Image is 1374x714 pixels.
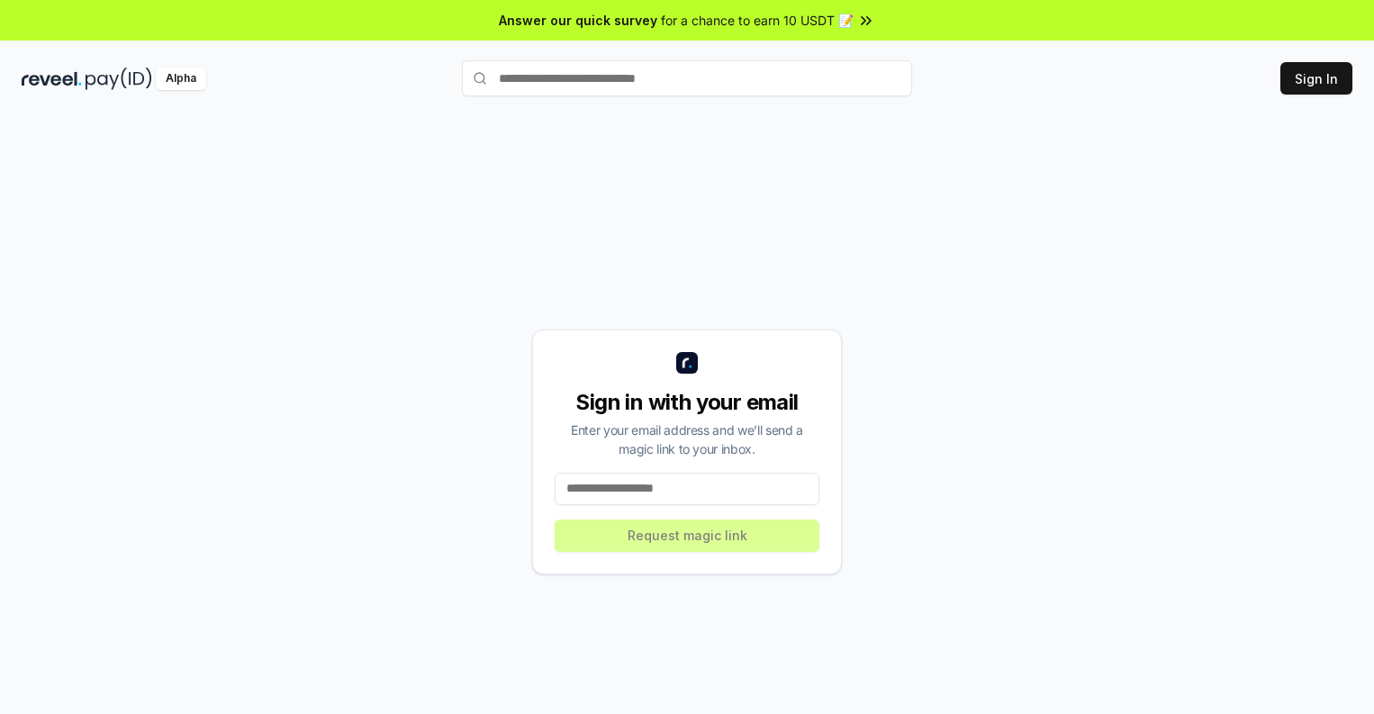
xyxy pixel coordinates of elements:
[676,352,698,374] img: logo_small
[555,420,819,458] div: Enter your email address and we’ll send a magic link to your inbox.
[555,388,819,417] div: Sign in with your email
[86,68,152,90] img: pay_id
[661,11,854,30] span: for a chance to earn 10 USDT 📝
[1280,62,1352,95] button: Sign In
[499,11,657,30] span: Answer our quick survey
[22,68,82,90] img: reveel_dark
[156,68,206,90] div: Alpha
